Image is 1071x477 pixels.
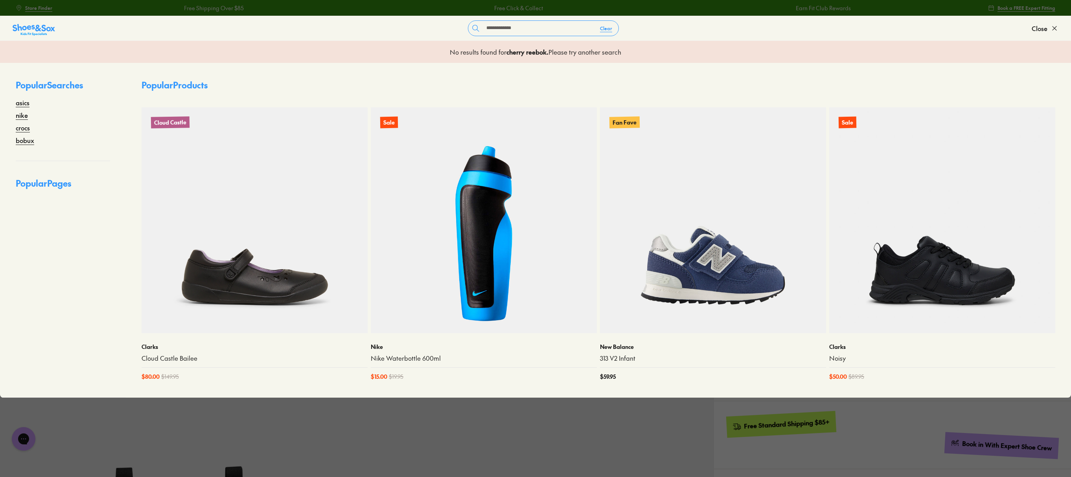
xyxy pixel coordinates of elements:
a: Earn Fit Club Rewards [794,4,849,12]
p: No results found for Please try another search [450,47,621,57]
span: $ 89.95 [848,372,864,381]
p: Popular Products [142,79,208,92]
a: nike [16,110,28,120]
a: Shoes &amp; Sox [13,22,55,35]
p: Sale [380,117,398,128]
span: $ 50.00 [829,372,847,381]
a: Book in With Expert Shoe Crew [944,432,1059,459]
a: Free Click & Collect [492,4,541,12]
a: Noisy [829,354,1055,363]
img: SNS_Logo_Responsive.svg [13,24,55,36]
a: bobux [16,136,34,145]
span: Book a FREE Expert Fitting [997,4,1055,11]
iframe: Gorgias live chat messenger [8,424,39,453]
a: Fan Fave [600,107,826,333]
a: Nike Waterbottle 600ml [371,354,597,363]
p: Popular Searches [16,79,110,98]
a: asics [16,98,29,107]
button: Clear [594,21,618,35]
p: Sale [839,117,856,128]
p: Fan Fave [609,116,640,128]
span: Store Finder [25,4,52,11]
p: Cloud Castle [151,116,190,128]
span: Close [1032,24,1047,33]
a: Book a FREE Expert Fitting [988,1,1055,15]
span: $ 149.95 [161,372,179,381]
span: $ 80.00 [142,372,160,381]
div: Book in With Expert Shoe Crew [962,439,1053,453]
p: Clarks [829,343,1055,351]
a: Sale [371,107,597,333]
a: crocs [16,123,30,132]
a: Cloud Castle [142,107,368,333]
button: Close [1032,20,1058,37]
a: Sale [829,107,1055,333]
span: $ 19.95 [389,372,403,381]
p: Popular Pages [16,177,110,196]
p: Clarks [142,343,368,351]
a: Free Shipping Over $85 [182,4,242,12]
a: Cloud Castle Bailee [142,354,368,363]
b: cherry reebok . [506,48,548,56]
div: Free Standard Shipping $85+ [744,418,830,431]
span: $ 59.95 [600,372,616,381]
a: 313 V2 Infant [600,354,826,363]
a: Free Standard Shipping $85+ [726,411,836,438]
p: Nike [371,343,597,351]
span: $ 15.00 [371,372,387,381]
a: Store Finder [16,1,52,15]
p: New Balance [600,343,826,351]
